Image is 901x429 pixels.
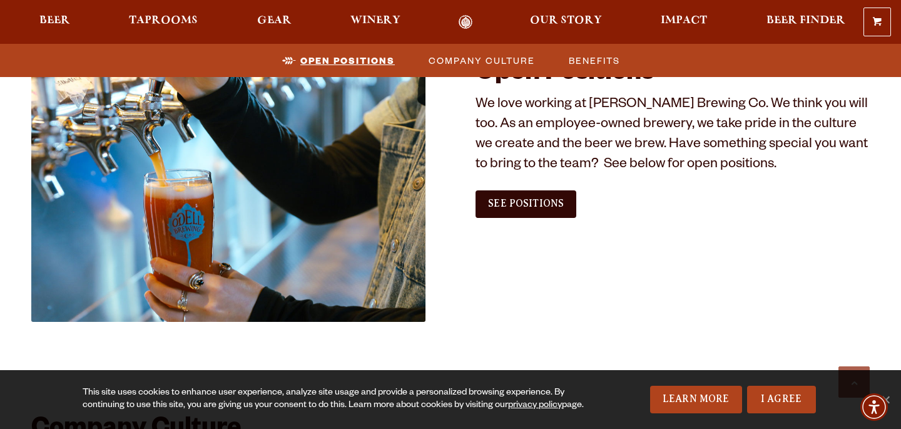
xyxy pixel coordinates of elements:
span: Gear [257,16,292,26]
span: Benefits [569,51,620,70]
span: Our Story [530,16,602,26]
a: privacy policy [508,401,562,411]
a: Benefits [561,51,626,70]
span: Taprooms [129,16,198,26]
a: Beer Finder [758,15,853,29]
a: Taprooms [121,15,206,29]
span: Impact [661,16,707,26]
a: Winery [342,15,409,29]
div: This site uses cookies to enhance user experience, analyze site usage and provide a personalized ... [83,387,586,412]
a: Open Positions [275,51,401,70]
span: Winery [350,16,400,26]
span: Beer [39,16,70,26]
span: Company Culture [429,51,535,70]
div: Accessibility Menu [860,393,888,421]
a: Gear [249,15,300,29]
a: Learn More [650,386,742,413]
a: See Positions [476,190,576,218]
span: Open Positions [300,51,395,70]
span: See Positions [488,198,564,209]
a: Our Story [522,15,610,29]
img: Jobs_1 [31,59,425,322]
p: We love working at [PERSON_NAME] Brewing Co. We think you will too. As an employee-owned brewery,... [476,96,870,176]
a: Odell Home [442,15,489,29]
span: Beer Finder [766,16,845,26]
a: Scroll to top [838,366,870,398]
a: Impact [653,15,715,29]
a: I Agree [747,386,816,413]
a: Company Culture [421,51,541,70]
a: Beer [31,15,78,29]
